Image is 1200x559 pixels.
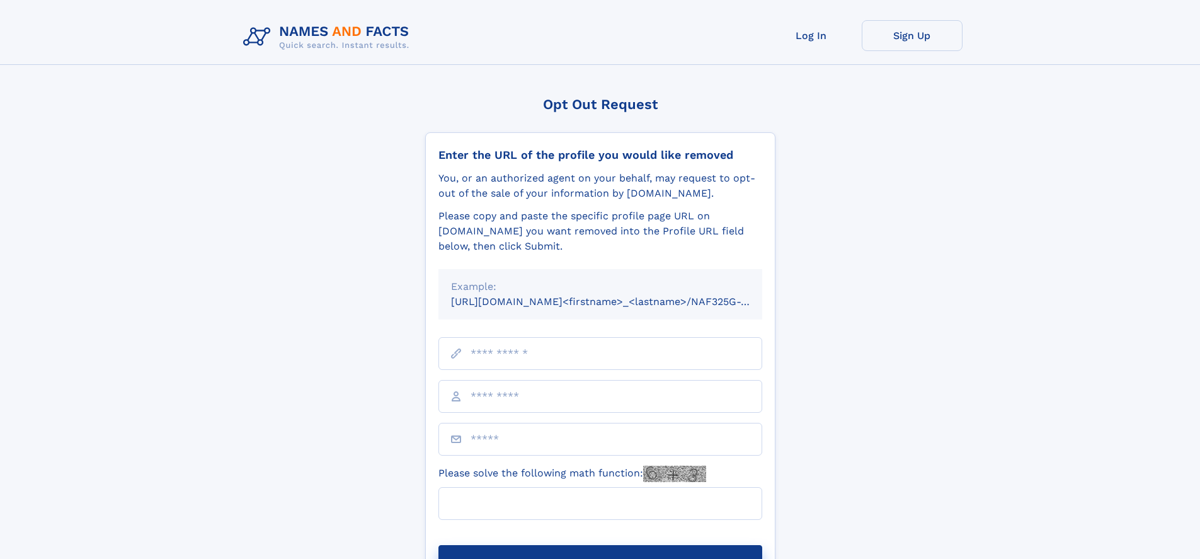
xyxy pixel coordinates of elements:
[438,171,762,201] div: You, or an authorized agent on your behalf, may request to opt-out of the sale of your informatio...
[862,20,963,51] a: Sign Up
[761,20,862,51] a: Log In
[238,20,420,54] img: Logo Names and Facts
[438,148,762,162] div: Enter the URL of the profile you would like removed
[438,209,762,254] div: Please copy and paste the specific profile page URL on [DOMAIN_NAME] you want removed into the Pr...
[438,466,706,482] label: Please solve the following math function:
[425,96,775,112] div: Opt Out Request
[451,279,750,294] div: Example:
[451,296,786,308] small: [URL][DOMAIN_NAME]<firstname>_<lastname>/NAF325G-xxxxxxxx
